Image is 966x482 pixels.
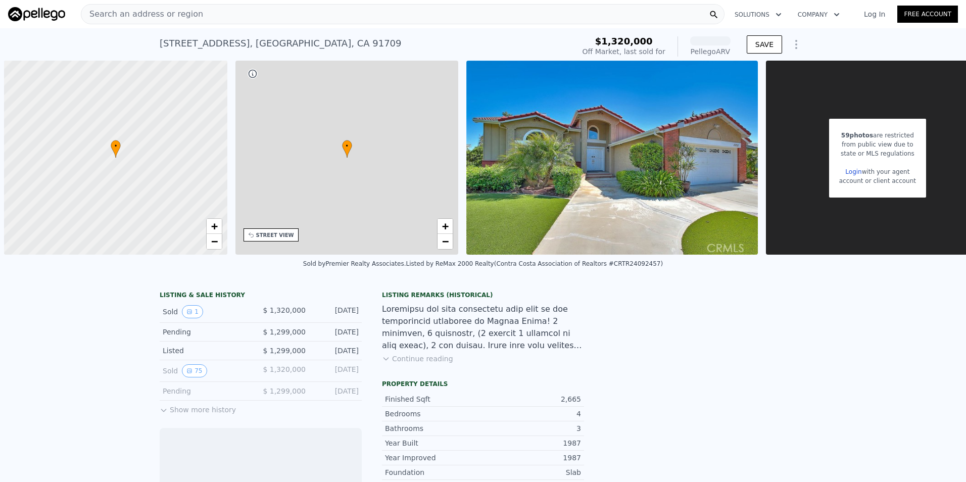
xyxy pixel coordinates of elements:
button: View historical data [182,305,203,318]
a: Zoom in [438,219,453,234]
div: Year Improved [385,453,483,463]
div: Listed [163,346,253,356]
div: state or MLS regulations [839,149,916,158]
div: • [111,140,121,158]
div: Bathrooms [385,423,483,433]
span: − [211,235,217,248]
button: SAVE [747,35,782,54]
div: 1987 [483,453,581,463]
span: Search an address or region [81,8,203,20]
div: [DATE] [314,327,359,337]
div: LISTING & SALE HISTORY [160,291,362,301]
div: 2,665 [483,394,581,404]
div: 3 [483,423,581,433]
a: Zoom out [438,234,453,249]
div: Pending [163,386,253,396]
img: Pellego [8,7,65,21]
div: Property details [382,380,584,388]
div: [DATE] [314,305,359,318]
span: + [442,220,449,232]
div: STREET VIEW [256,231,294,239]
span: • [342,141,352,151]
button: Show Options [786,34,806,55]
span: with your agent [862,168,910,175]
button: Solutions [727,6,790,24]
button: View historical data [182,364,207,377]
span: $ 1,299,000 [263,387,306,395]
div: Listed by ReMax 2000 Realty (Contra Costa Association of Realtors #CRTR24092457) [406,260,663,267]
span: $ 1,320,000 [263,306,306,314]
span: − [442,235,449,248]
div: Pellego ARV [690,46,731,57]
button: Continue reading [382,354,453,364]
div: Listing Remarks (Historical) [382,291,584,299]
a: Log In [852,9,897,19]
div: Slab [483,467,581,477]
span: 59 photos [841,132,873,139]
div: [DATE] [314,346,359,356]
div: [DATE] [314,386,359,396]
div: 1987 [483,438,581,448]
div: Finished Sqft [385,394,483,404]
span: + [211,220,217,232]
div: • [342,140,352,158]
div: are restricted [839,131,916,140]
div: 4 [483,409,581,419]
div: Off Market, last sold for [583,46,665,57]
img: Sale: 166754978 Parcel: 13719035 [466,61,758,255]
button: Company [790,6,848,24]
div: [DATE] [314,364,359,377]
div: Sold [163,305,253,318]
div: Sold by Premier Realty Associates . [303,260,406,267]
a: Zoom in [207,219,222,234]
a: Zoom out [207,234,222,249]
span: $ 1,299,000 [263,347,306,355]
div: Year Built [385,438,483,448]
div: Pending [163,327,253,337]
span: • [111,141,121,151]
a: Free Account [897,6,958,23]
div: account or client account [839,176,916,185]
div: Foundation [385,467,483,477]
div: Loremipsu dol sita consectetu adip elit se doe temporincid utlaboree do Magnaa Enima! 2 minimven,... [382,303,584,352]
span: $1,320,000 [595,36,653,46]
div: Bedrooms [385,409,483,419]
span: $ 1,299,000 [263,328,306,336]
a: Login [845,168,861,175]
span: $ 1,320,000 [263,365,306,373]
div: from public view due to [839,140,916,149]
button: Show more history [160,401,236,415]
div: Sold [163,364,253,377]
div: [STREET_ADDRESS] , [GEOGRAPHIC_DATA] , CA 91709 [160,36,402,51]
